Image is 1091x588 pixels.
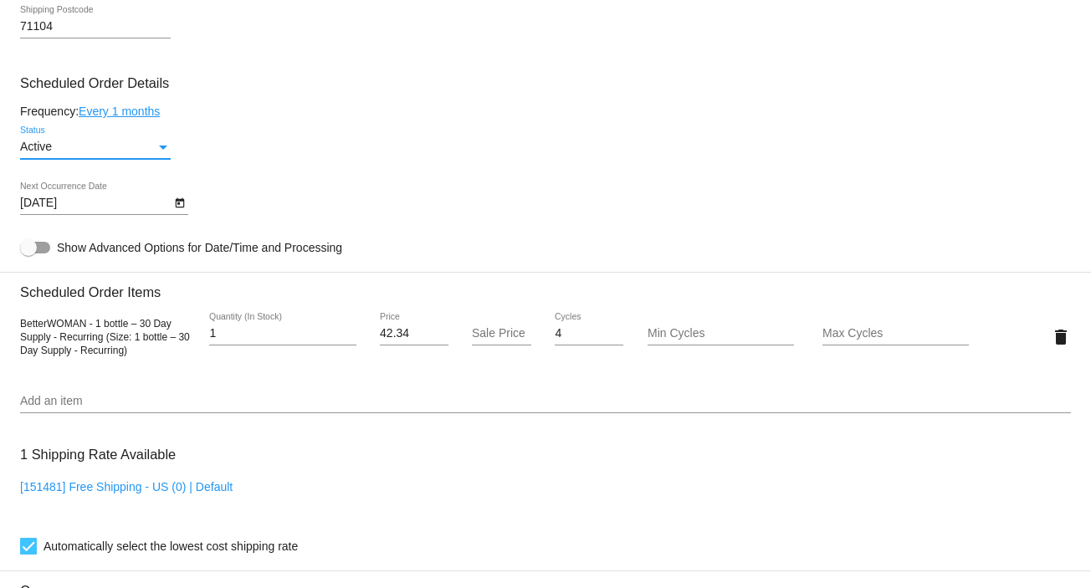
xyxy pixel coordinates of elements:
[20,20,171,33] input: Shipping Postcode
[209,327,356,340] input: Quantity (In Stock)
[20,75,1071,91] h3: Scheduled Order Details
[555,327,623,340] input: Cycles
[20,437,176,473] h3: 1 Shipping Rate Available
[20,197,171,210] input: Next Occurrence Date
[20,272,1071,300] h3: Scheduled Order Items
[20,318,190,356] span: BetterWOMAN - 1 bottle – 30 Day Supply - Recurring (Size: 1 bottle – 30 Day Supply - Recurring)
[472,327,530,340] input: Sale Price
[822,327,969,340] input: Max Cycles
[648,327,794,340] input: Min Cycles
[1051,327,1071,347] mat-icon: delete
[79,105,160,118] a: Every 1 months
[20,395,1071,408] input: Add an item
[380,327,448,340] input: Price
[57,239,342,256] span: Show Advanced Options for Date/Time and Processing
[20,105,1071,118] div: Frequency:
[20,140,52,153] span: Active
[20,141,171,154] mat-select: Status
[44,536,298,556] span: Automatically select the lowest cost shipping rate
[171,193,188,211] button: Open calendar
[20,480,233,493] a: [151481] Free Shipping - US (0) | Default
